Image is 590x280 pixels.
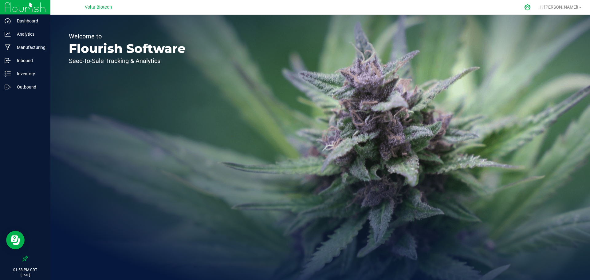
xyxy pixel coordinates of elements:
[69,33,186,39] p: Welcome to
[3,273,48,277] p: [DATE]
[5,57,11,64] inline-svg: Inbound
[69,42,186,55] p: Flourish Software
[11,57,48,64] p: Inbound
[3,267,48,273] p: 01:58 PM CDT
[5,84,11,90] inline-svg: Outbound
[5,44,11,50] inline-svg: Manufacturing
[11,83,48,91] p: Outbound
[6,231,25,249] iframe: Resource center
[69,58,186,64] p: Seed-to-Sale Tracking & Analytics
[22,255,28,262] label: Pin the sidebar to full width on large screens
[85,5,112,10] span: Volta Biotech
[11,30,48,38] p: Analytics
[5,31,11,37] inline-svg: Analytics
[5,71,11,77] inline-svg: Inventory
[11,17,48,25] p: Dashboard
[523,4,532,10] div: Manage settings
[538,5,578,10] span: Hi, [PERSON_NAME]!
[11,44,48,51] p: Manufacturing
[11,70,48,77] p: Inventory
[5,18,11,24] inline-svg: Dashboard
